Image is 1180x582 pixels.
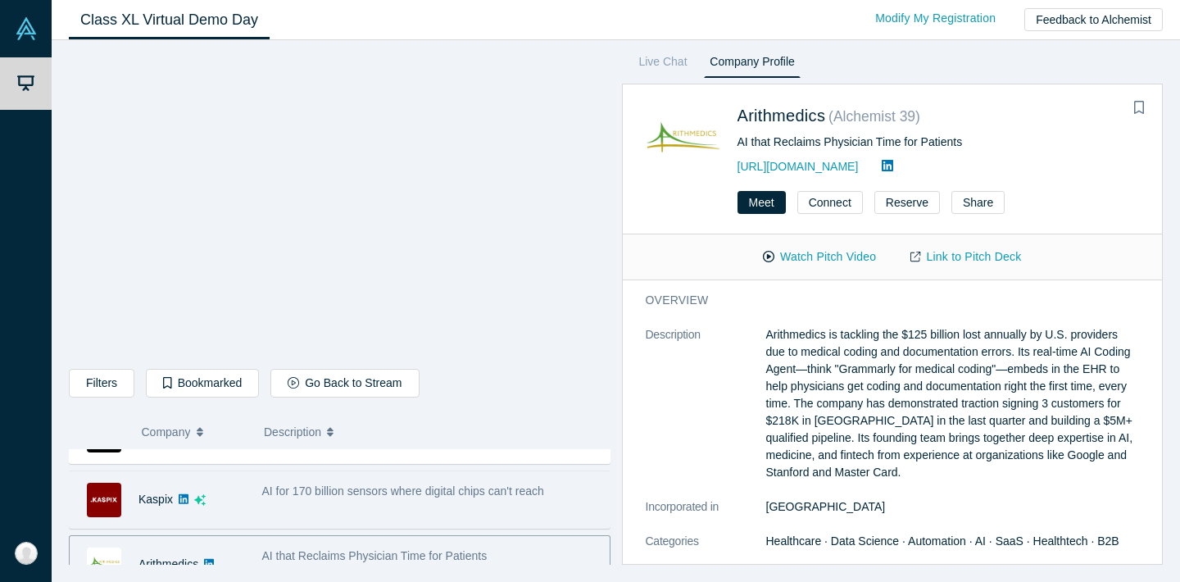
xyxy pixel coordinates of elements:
[646,498,766,533] dt: Incorporated in
[746,243,893,271] button: Watch Pitch Video
[264,415,599,449] button: Description
[87,548,121,582] img: Arithmedics's Logo
[264,415,321,449] span: Description
[704,52,800,78] a: Company Profile
[766,498,1140,516] dd: [GEOGRAPHIC_DATA]
[1024,8,1163,31] button: Feedback to Alchemist
[737,134,1140,151] div: AI that Reclaims Physician Time for Patients
[270,369,419,398] button: Go Back to Stream
[858,4,1013,33] a: Modify My Registration
[69,369,134,398] button: Filters
[633,52,693,78] a: Live Chat
[15,17,38,40] img: Alchemist Vault Logo
[737,160,859,173] a: [URL][DOMAIN_NAME]
[766,326,1140,481] p: Arithmedics is tackling the $125 billion lost annually by U.S. providers due to medical coding an...
[646,102,720,177] img: Arithmedics's Logo
[70,53,610,357] iframe: MELURNA
[646,326,766,498] dt: Description
[146,369,259,398] button: Bookmarked
[87,483,121,517] img: Kaspix's Logo
[737,107,826,125] a: Arithmedics
[1128,97,1150,120] button: Bookmark
[138,557,198,571] a: Arithmedics
[194,494,206,506] svg: dsa ai sparkles
[262,549,488,562] span: AI that Reclaims Physician Time for Patients
[893,243,1038,271] a: Link to Pitch Deck
[262,484,544,498] span: AI for 170 billion sensors where digital chips can't reach
[766,534,1119,548] span: Healthcare · Data Science · Automation · AI · SaaS · Healthtech · B2B
[646,292,1117,309] h3: overview
[951,191,1005,214] button: Share
[15,542,38,565] img: Jai Taylor's Account
[737,191,786,214] button: Meet
[138,493,173,506] a: Kaspix
[874,191,940,214] button: Reserve
[142,415,247,449] button: Company
[69,1,270,39] a: Class XL Virtual Demo Day
[797,191,863,214] button: Connect
[828,108,920,125] small: ( Alchemist 39 )
[646,533,766,567] dt: Categories
[142,415,191,449] span: Company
